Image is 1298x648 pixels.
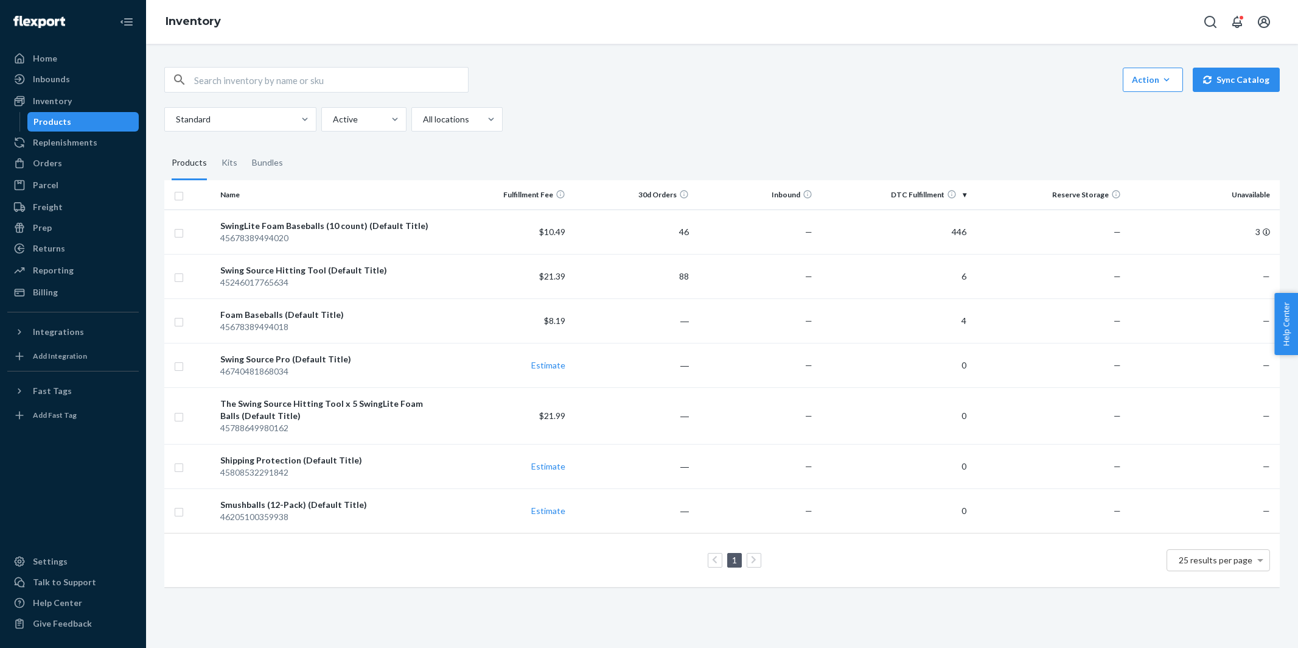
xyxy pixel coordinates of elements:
td: ― [570,343,694,387]
a: Add Integration [7,347,139,366]
div: The Swing Source Hitting Tool x 5 SwingLite Foam Balls (Default Title) [220,398,442,422]
a: Orders [7,153,139,173]
div: Integrations [33,326,84,338]
td: ― [570,444,694,488]
a: Home [7,49,139,68]
th: DTC Fulfillment [817,180,971,210]
button: Open Search Box [1198,10,1223,34]
div: Home [33,52,57,65]
div: Add Integration [33,351,87,361]
input: Active [332,113,333,125]
span: 25 results per page [1179,555,1252,565]
span: — [1263,461,1270,471]
div: Bundles [252,146,283,180]
th: Fulfillment Fee [447,180,571,210]
span: $21.39 [539,271,565,281]
button: Talk to Support [7,572,139,592]
a: Estimate [531,461,565,471]
td: 0 [817,444,971,488]
div: 45678389494018 [220,321,442,333]
a: Replenishments [7,133,139,152]
button: Help Center [1274,293,1298,355]
div: Orders [33,157,62,169]
a: Inventory [166,15,221,28]
a: Add Fast Tag [7,406,139,425]
td: 46 [570,210,694,254]
span: — [1263,315,1270,326]
span: — [1263,271,1270,281]
div: Smushballs (12-Pack) (Default Title) [220,499,442,511]
a: Settings [7,552,139,571]
div: Foam Baseballs (Default Title) [220,309,442,321]
span: — [1114,461,1121,471]
span: — [1114,410,1121,421]
button: Sync Catalog [1193,68,1280,92]
th: Reserve Storage [971,180,1125,210]
span: — [1114,227,1121,237]
td: ― [570,488,694,533]
th: Name [215,180,447,210]
input: Search inventory by name or sku [194,68,468,92]
a: Reporting [7,261,139,280]
div: 45678389494020 [220,232,442,244]
span: — [805,410,812,421]
th: Unavailable [1126,180,1280,210]
td: 0 [817,387,971,444]
td: 3 [1126,210,1280,254]
div: Products [33,116,71,128]
div: Settings [33,555,68,568]
a: Products [27,112,139,132]
span: — [1114,315,1121,326]
button: Close Navigation [114,10,139,34]
span: — [805,315,812,326]
button: Open notifications [1225,10,1249,34]
img: Flexport logo [13,16,65,28]
td: 6 [817,254,971,298]
a: Returns [7,239,139,258]
span: $10.49 [539,227,565,237]
div: Shipping Protection (Default Title) [220,454,442,467]
input: Standard [175,113,176,125]
a: Estimate [531,505,565,516]
div: SwingLite Foam Baseballs (10 count) (Default Title) [220,220,442,232]
div: Prep [33,222,52,234]
button: Open account menu [1252,10,1276,34]
div: Inventory [33,95,72,107]
input: All locations [422,113,423,125]
td: 0 [817,343,971,387]
a: Inbounds [7,69,139,89]
div: Talk to Support [33,576,96,588]
a: Estimate [531,360,565,370]
button: Action [1123,68,1183,92]
span: — [805,505,812,516]
div: 45788649980162 [220,422,442,434]
td: ― [570,298,694,343]
span: — [1263,410,1270,421]
button: Integrations [7,322,139,342]
button: Give Feedback [7,614,139,633]
span: — [805,461,812,471]
a: Help Center [7,593,139,613]
a: Freight [7,197,139,217]
div: 45246017765634 [220,276,442,289]
a: Parcel [7,175,139,195]
ol: breadcrumbs [156,4,231,40]
div: Help Center [33,597,82,609]
span: $8.19 [544,315,565,326]
span: — [1263,505,1270,516]
span: — [1114,271,1121,281]
a: Page 1 is your current page [730,555,739,565]
div: Inbounds [33,73,70,85]
div: Swing Source Hitting Tool (Default Title) [220,264,442,276]
div: Add Fast Tag [33,410,77,420]
a: Prep [7,218,139,238]
span: — [1263,360,1270,370]
div: Products [172,146,207,180]
div: Replenishments [33,136,97,149]
td: 446 [817,210,971,254]
span: — [805,360,812,370]
div: Freight [33,201,63,213]
div: Billing [33,286,58,298]
div: 45808532291842 [220,467,442,479]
